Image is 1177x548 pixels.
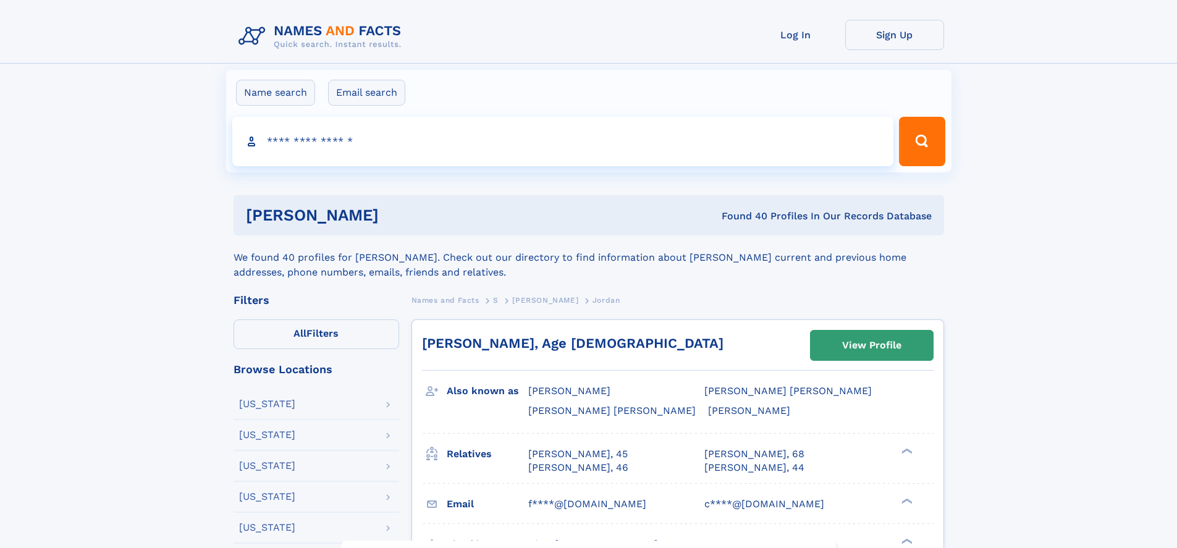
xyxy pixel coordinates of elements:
div: [US_STATE] [239,523,295,533]
div: Browse Locations [234,364,399,375]
div: [US_STATE] [239,399,295,409]
span: [PERSON_NAME] [PERSON_NAME] [528,405,696,416]
div: Filters [234,295,399,306]
div: [US_STATE] [239,492,295,502]
span: [PERSON_NAME] [512,296,578,305]
span: [PERSON_NAME] [528,385,610,397]
label: Name search [236,80,315,106]
a: [PERSON_NAME], 45 [528,447,628,461]
h1: [PERSON_NAME] [246,208,551,223]
a: Sign Up [845,20,944,50]
label: Email search [328,80,405,106]
h3: Relatives [447,444,528,465]
h3: Email [447,494,528,515]
div: ❯ [898,497,913,505]
input: search input [232,117,894,166]
img: Logo Names and Facts [234,20,411,53]
a: S [493,292,499,308]
div: Found 40 Profiles In Our Records Database [550,209,932,223]
a: [PERSON_NAME] [512,292,578,308]
div: ❯ [898,537,913,545]
span: [PERSON_NAME] [708,405,790,416]
label: Filters [234,319,399,349]
a: Names and Facts [411,292,479,308]
div: We found 40 profiles for [PERSON_NAME]. Check out our directory to find information about [PERSON... [234,235,944,280]
div: ❯ [898,447,913,455]
span: [PERSON_NAME] [PERSON_NAME] [704,385,872,397]
a: [PERSON_NAME], 68 [704,447,804,461]
span: All [293,327,306,339]
button: Search Button [899,117,945,166]
a: [PERSON_NAME], 46 [528,461,628,474]
a: View Profile [811,331,933,360]
div: View Profile [842,331,901,360]
h3: Also known as [447,381,528,402]
span: S [493,296,499,305]
div: [US_STATE] [239,430,295,440]
a: [PERSON_NAME], 44 [704,461,804,474]
a: [PERSON_NAME], Age [DEMOGRAPHIC_DATA] [422,335,723,351]
a: Log In [746,20,845,50]
span: Jordan [593,296,620,305]
div: [US_STATE] [239,461,295,471]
